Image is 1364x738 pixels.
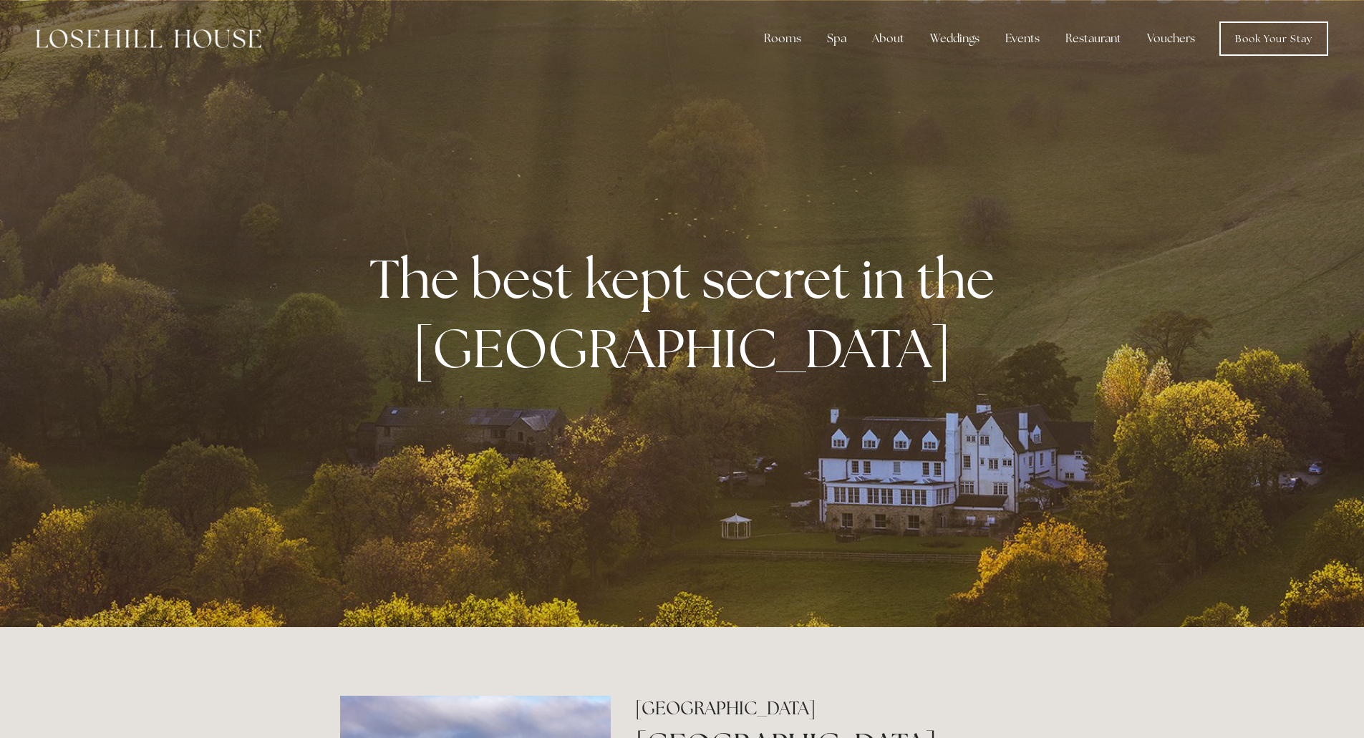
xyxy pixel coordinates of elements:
[919,24,991,53] div: Weddings
[1054,24,1133,53] div: Restaurant
[635,696,1024,721] h2: [GEOGRAPHIC_DATA]
[994,24,1051,53] div: Events
[1136,24,1206,53] a: Vouchers
[753,24,813,53] div: Rooms
[36,29,261,48] img: Losehill House
[816,24,858,53] div: Spa
[369,243,1006,384] strong: The best kept secret in the [GEOGRAPHIC_DATA]
[861,24,916,53] div: About
[1219,21,1328,56] a: Book Your Stay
